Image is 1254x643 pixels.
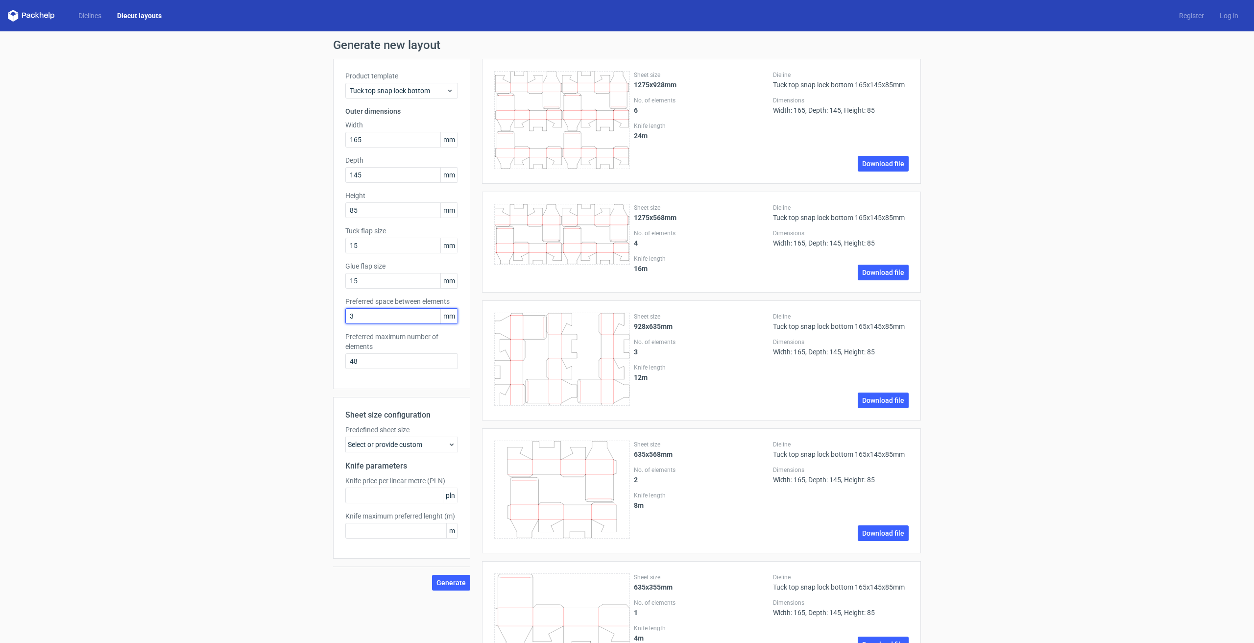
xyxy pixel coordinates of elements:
label: Knife length [634,122,770,130]
label: No. of elements [634,599,770,607]
label: Dimensions [773,338,909,346]
h1: Generate new layout [333,39,921,51]
strong: 635x568mm [634,450,673,458]
h2: Sheet size configuration [345,409,458,421]
label: No. of elements [634,229,770,237]
strong: 1275x568mm [634,214,676,222]
label: Sheet size [634,573,770,581]
a: Log in [1212,11,1246,21]
strong: 1 [634,609,638,617]
a: Download file [858,525,909,541]
label: Knife price per linear metre (PLN) [345,476,458,486]
a: Diecut layouts [109,11,169,21]
div: Width: 165, Depth: 145, Height: 85 [773,229,909,247]
div: Width: 165, Depth: 145, Height: 85 [773,97,909,114]
label: No. of elements [634,466,770,474]
div: Width: 165, Depth: 145, Height: 85 [773,338,909,356]
div: Tuck top snap lock bottom 165x145x85mm [773,71,909,89]
label: Dieline [773,204,909,212]
div: Tuck top snap lock bottom 165x145x85mm [773,441,909,458]
h3: Outer dimensions [345,106,458,116]
label: Dieline [773,573,909,581]
a: Dielines [71,11,109,21]
div: Tuck top snap lock bottom 165x145x85mm [773,313,909,330]
span: m [446,523,458,538]
button: Generate [432,575,470,591]
div: Width: 165, Depth: 145, Height: 85 [773,599,909,617]
span: Generate [436,579,466,586]
span: mm [440,132,458,147]
label: Glue flap size [345,261,458,271]
label: Sheet size [634,441,770,448]
strong: 24 m [634,132,648,140]
strong: 4 [634,239,638,247]
a: Download file [858,393,909,408]
span: pln [443,488,458,503]
label: Preferred maximum number of elements [345,332,458,351]
strong: 8 m [634,501,644,509]
div: Tuck top snap lock bottom 165x145x85mm [773,204,909,222]
a: Register [1171,11,1212,21]
label: Width [345,120,458,130]
span: mm [440,273,458,288]
label: Preferred space between elements [345,297,458,306]
label: Dieline [773,71,909,79]
label: Product template [345,71,458,81]
a: Download file [858,265,909,280]
label: Knife length [634,364,770,371]
h2: Knife parameters [345,460,458,472]
label: No. of elements [634,97,770,104]
label: Sheet size [634,313,770,321]
strong: 928x635mm [634,322,673,330]
label: Tuck flap size [345,226,458,236]
label: Dieline [773,313,909,321]
label: Dimensions [773,599,909,607]
strong: 12 m [634,373,648,381]
div: Tuck top snap lock bottom 165x145x85mm [773,573,909,591]
strong: 635x355mm [634,583,673,591]
label: Sheet size [634,71,770,79]
label: Knife maximum preferred lenght (m) [345,511,458,521]
strong: 16 m [634,265,648,272]
div: Width: 165, Depth: 145, Height: 85 [773,466,909,484]
strong: 4 m [634,634,644,642]
span: Tuck top snap lock bottom [350,86,446,96]
strong: 3 [634,348,638,356]
span: mm [440,203,458,218]
label: Knife length [634,255,770,263]
label: Dieline [773,441,909,448]
label: No. of elements [634,338,770,346]
label: Knife length [634,492,770,499]
label: Predefined sheet size [345,425,458,435]
strong: 2 [634,476,638,484]
span: mm [440,238,458,253]
label: Dimensions [773,229,909,237]
span: mm [440,309,458,323]
strong: 6 [634,106,638,114]
label: Dimensions [773,97,909,104]
label: Height [345,191,458,200]
label: Depth [345,155,458,165]
label: Knife length [634,624,770,632]
span: mm [440,168,458,182]
a: Download file [858,156,909,172]
label: Sheet size [634,204,770,212]
strong: 1275x928mm [634,81,676,89]
label: Dimensions [773,466,909,474]
div: Select or provide custom [345,437,458,452]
